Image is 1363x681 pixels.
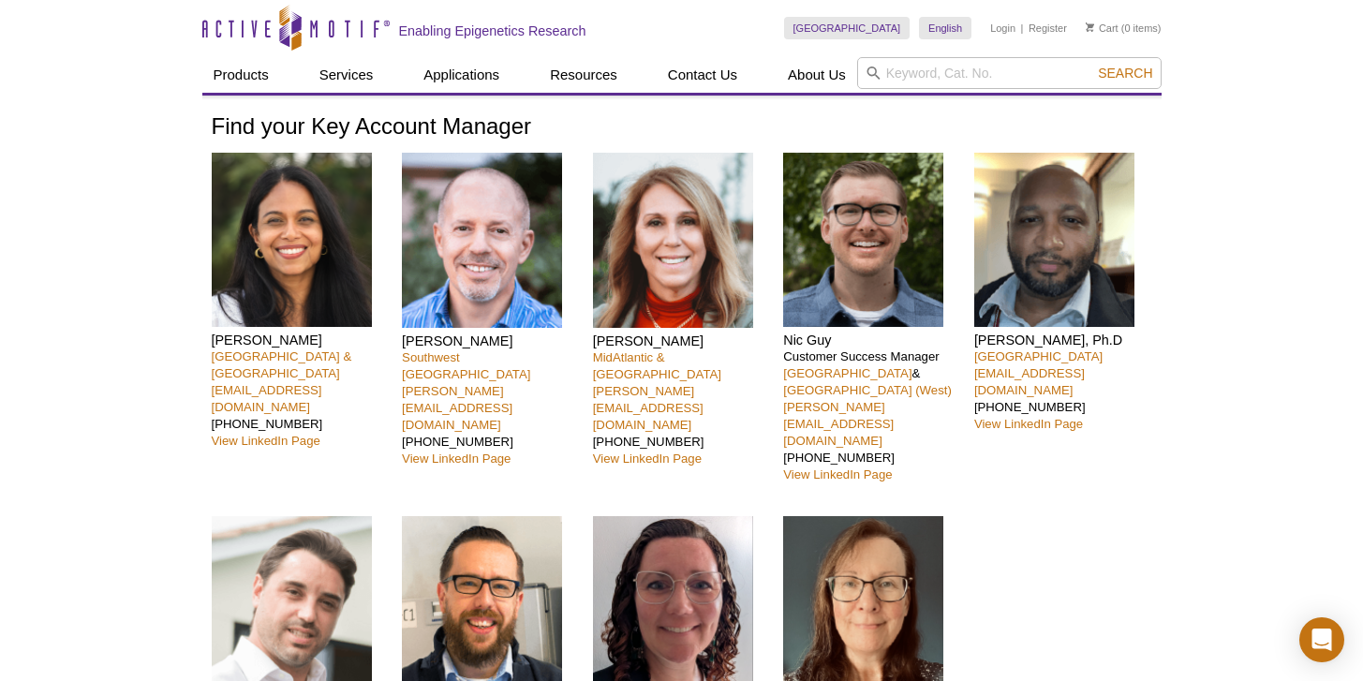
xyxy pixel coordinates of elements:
a: Southwest [GEOGRAPHIC_DATA] [402,350,530,381]
p: [PHONE_NUMBER] [212,348,389,450]
a: [EMAIL_ADDRESS][DOMAIN_NAME] [974,366,1085,397]
a: [GEOGRAPHIC_DATA] & [GEOGRAPHIC_DATA] [212,349,352,380]
input: Keyword, Cat. No. [857,57,1162,89]
h4: [PERSON_NAME] [212,332,389,348]
li: (0 items) [1086,17,1162,39]
h4: [PERSON_NAME] [593,333,770,349]
a: View LinkedIn Page [593,452,702,466]
a: [GEOGRAPHIC_DATA] [784,17,911,39]
a: [GEOGRAPHIC_DATA] [974,349,1103,363]
a: Services [308,57,385,93]
a: [PERSON_NAME][EMAIL_ADDRESS][DOMAIN_NAME] [402,384,512,432]
p: [PHONE_NUMBER] [402,349,579,467]
a: Cart [1086,22,1119,35]
a: View LinkedIn Page [974,417,1083,431]
a: View LinkedIn Page [212,434,320,448]
img: Your Cart [1086,22,1094,32]
img: Seth Rubin headshot [402,153,562,328]
div: Open Intercom Messenger [1299,617,1344,662]
a: [EMAIL_ADDRESS][DOMAIN_NAME] [212,383,322,414]
a: MidAtlantic & [GEOGRAPHIC_DATA] [593,350,721,381]
a: [PERSON_NAME][EMAIL_ADDRESS][DOMAIN_NAME] [783,400,894,448]
a: About Us [777,57,857,93]
h4: Nic Guy [783,332,960,348]
a: Applications [412,57,511,93]
img: Nic Guy headshot [783,153,943,328]
img: Patrisha Femia headshot [593,153,753,328]
h2: Enabling Epigenetics Research [399,22,586,39]
a: English [919,17,971,39]
a: Contact Us [657,57,748,93]
a: View LinkedIn Page [783,467,892,481]
p: [PHONE_NUMBER] [974,348,1151,433]
p: Customer Success Manager & [PHONE_NUMBER] [783,348,960,483]
li: | [1021,17,1024,39]
a: Register [1029,22,1067,35]
img: Kevin Celestrin headshot [974,153,1134,328]
a: [GEOGRAPHIC_DATA] (West) [783,383,952,397]
a: Products [202,57,280,93]
a: View LinkedIn Page [402,452,511,466]
h1: Find your Key Account Manager [212,114,1152,141]
h4: [PERSON_NAME] [402,333,579,349]
button: Search [1092,65,1158,81]
img: Nivanka Paranavitana headshot [212,153,372,328]
h4: [PERSON_NAME], Ph.D [974,332,1151,348]
a: [PERSON_NAME][EMAIL_ADDRESS][DOMAIN_NAME] [593,384,704,432]
a: [GEOGRAPHIC_DATA] [783,366,911,380]
p: [PHONE_NUMBER] [593,349,770,467]
span: Search [1098,66,1152,81]
a: Login [990,22,1015,35]
a: Resources [539,57,629,93]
